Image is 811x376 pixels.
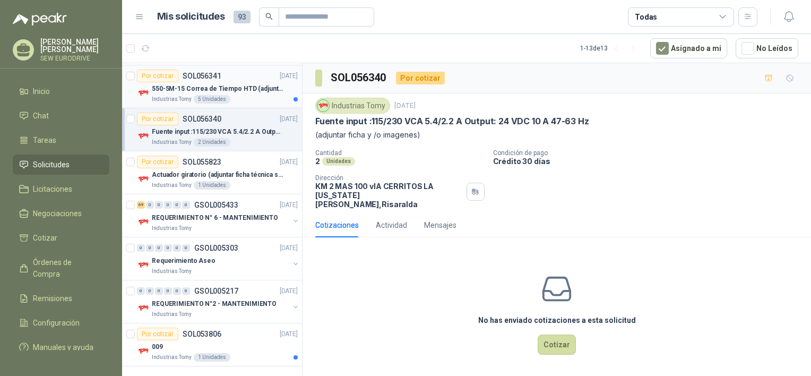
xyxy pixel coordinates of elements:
[396,72,445,84] div: Por cotizar
[280,286,298,296] p: [DATE]
[280,71,298,81] p: [DATE]
[137,244,145,252] div: 0
[152,342,163,352] p: 009
[152,213,278,223] p: REQUERIMIENTO N° 6 - MANTENIMIENTO
[137,345,150,357] img: Company Logo
[493,157,807,166] p: Crédito 30 días
[13,288,109,309] a: Remisiones
[315,129,798,141] p: (adjuntar ficha y /o imagenes)
[13,130,109,150] a: Tareas
[137,242,300,276] a: 0 0 0 0 0 0 GSOL005303[DATE] Company LogoRequerimiento AseoIndustrias Tomy
[122,65,302,108] a: Por cotizarSOL056341[DATE] Company Logo550-5M-15 Correa de Tiempo HTD (adjuntar ficha y /o imagen...
[137,113,178,125] div: Por cotizar
[33,232,57,244] span: Cotizar
[146,287,154,295] div: 0
[152,267,192,276] p: Industrias Tomy
[137,287,145,295] div: 0
[137,216,150,228] img: Company Logo
[234,11,251,23] span: 93
[173,287,181,295] div: 0
[33,317,80,329] span: Configuración
[315,149,485,157] p: Cantidad
[152,310,192,319] p: Industrias Tomy
[33,159,70,170] span: Solicitudes
[478,314,636,326] h3: No has enviado cotizaciones a esta solicitud
[635,11,657,23] div: Todas
[146,244,154,252] div: 0
[13,313,109,333] a: Configuración
[33,293,72,304] span: Remisiones
[182,287,190,295] div: 0
[194,201,238,209] p: GSOL005433
[33,208,82,219] span: Negociaciones
[322,157,355,166] div: Unidades
[13,81,109,101] a: Inicio
[33,134,56,146] span: Tareas
[194,138,230,147] div: 2 Unidades
[155,287,163,295] div: 0
[152,256,215,266] p: Requerimiento Aseo
[315,174,462,182] p: Dirección
[182,244,190,252] div: 0
[137,302,150,314] img: Company Logo
[152,353,192,362] p: Industrias Tomy
[40,55,109,62] p: SEW EURODRIVE
[280,157,298,167] p: [DATE]
[13,252,109,284] a: Órdenes de Compra
[152,138,192,147] p: Industrias Tomy
[394,101,416,111] p: [DATE]
[736,38,798,58] button: No Leídos
[173,201,181,209] div: 0
[317,100,329,112] img: Company Logo
[152,170,284,180] p: Actuador giratorio (adjuntar ficha técnica si es diferente a festo)
[122,108,302,151] a: Por cotizarSOL056340[DATE] Company LogoFuente input :115/230 VCA 5.4/2.2 A Output: 24 VDC 10 A 47...
[40,38,109,53] p: [PERSON_NAME] [PERSON_NAME]
[122,323,302,366] a: Por cotizarSOL053806[DATE] Company Logo009Industrias Tomy1 Unidades
[280,200,298,210] p: [DATE]
[137,87,150,99] img: Company Logo
[331,70,387,86] h3: SOL056340
[13,155,109,175] a: Solicitudes
[164,244,172,252] div: 0
[13,228,109,248] a: Cotizar
[137,173,150,185] img: Company Logo
[33,86,50,97] span: Inicio
[33,110,49,122] span: Chat
[137,130,150,142] img: Company Logo
[137,70,178,82] div: Por cotizar
[155,244,163,252] div: 0
[315,98,390,114] div: Industrias Tomy
[650,38,727,58] button: Asignado a mi
[13,203,109,224] a: Negociaciones
[13,179,109,199] a: Licitaciones
[157,9,225,24] h1: Mis solicitudes
[152,299,277,309] p: REQUERIMIENTO N°2 - MANTENIMIENTO
[137,285,300,319] a: 0 0 0 0 0 0 GSOL005217[DATE] Company LogoREQUERIMIENTO N°2 - MANTENIMIENTOIndustrias Tomy
[280,329,298,339] p: [DATE]
[33,257,99,280] span: Órdenes de Compra
[424,219,456,231] div: Mensajes
[315,116,589,127] p: Fuente input :115/230 VCA 5.4/2.2 A Output: 24 VDC 10 A 47-63 Hz
[152,224,192,233] p: Industrias Tomy
[280,114,298,124] p: [DATE]
[164,287,172,295] div: 0
[33,341,93,353] span: Manuales y ayuda
[194,95,230,104] div: 5 Unidades
[376,219,407,231] div: Actividad
[315,219,359,231] div: Cotizaciones
[13,13,67,25] img: Logo peakr
[164,201,172,209] div: 0
[13,337,109,357] a: Manuales y ayuda
[194,287,238,295] p: GSOL005217
[137,328,178,340] div: Por cotizar
[137,156,178,168] div: Por cotizar
[182,201,190,209] div: 0
[183,158,221,166] p: SOL055823
[280,243,298,253] p: [DATE]
[146,201,154,209] div: 0
[194,181,230,190] div: 1 Unidades
[33,183,72,195] span: Licitaciones
[183,72,221,80] p: SOL056341
[265,13,273,20] span: search
[122,151,302,194] a: Por cotizarSOL055823[DATE] Company LogoActuador giratorio (adjuntar ficha técnica si es diferente...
